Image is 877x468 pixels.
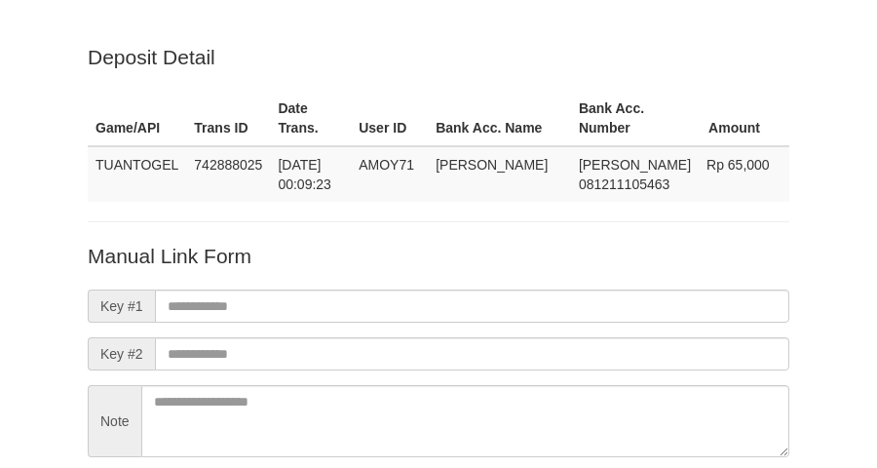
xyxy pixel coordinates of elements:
span: Rp 65,000 [706,157,770,173]
p: Deposit Detail [88,43,789,71]
span: Copy 081211105463 to clipboard [579,176,669,192]
span: AMOY71 [359,157,414,173]
td: 742888025 [186,146,270,202]
p: Manual Link Form [88,242,789,270]
th: Game/API [88,91,186,146]
span: [PERSON_NAME] [436,157,548,173]
span: Key #2 [88,337,155,370]
th: User ID [351,91,428,146]
span: [PERSON_NAME] [579,157,691,173]
th: Amount [699,91,789,146]
th: Trans ID [186,91,270,146]
td: TUANTOGEL [88,146,186,202]
th: Bank Acc. Number [571,91,699,146]
span: Key #1 [88,290,155,323]
th: Date Trans. [270,91,351,146]
th: Bank Acc. Name [428,91,571,146]
span: [DATE] 00:09:23 [278,157,331,192]
span: Note [88,385,141,457]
